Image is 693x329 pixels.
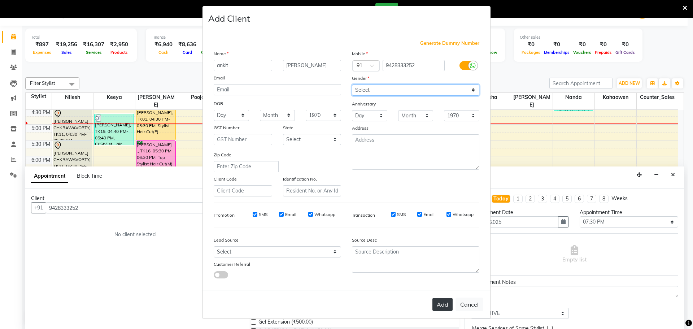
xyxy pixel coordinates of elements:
[456,298,483,311] button: Cancel
[214,212,235,218] label: Promotion
[352,51,368,57] label: Mobile
[214,60,272,71] input: First Name
[383,60,445,71] input: Mobile
[352,101,376,107] label: Anniversary
[314,211,335,218] label: Whatsapp
[214,261,250,268] label: Customer Referral
[352,237,377,243] label: Source Desc
[214,176,237,182] label: Client Code
[214,125,239,131] label: GST Number
[397,211,406,218] label: SMS
[214,100,223,107] label: DOB
[283,125,293,131] label: State
[423,211,435,218] label: Email
[432,298,453,311] button: Add
[283,60,341,71] input: Last Name
[214,161,279,172] input: Enter Zip Code
[214,75,225,81] label: Email
[214,51,228,57] label: Name
[259,211,267,218] label: SMS
[453,211,474,218] label: Whatsapp
[352,212,375,218] label: Transaction
[283,176,317,182] label: Identification No.
[352,125,369,131] label: Address
[352,75,369,82] label: Gender
[208,12,250,25] h4: Add Client
[214,237,239,243] label: Lead Source
[283,185,341,196] input: Resident No. or Any Id
[420,40,479,47] span: Generate Dummy Number
[285,211,296,218] label: Email
[214,185,272,196] input: Client Code
[214,152,231,158] label: Zip Code
[214,84,341,95] input: Email
[214,134,272,145] input: GST Number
